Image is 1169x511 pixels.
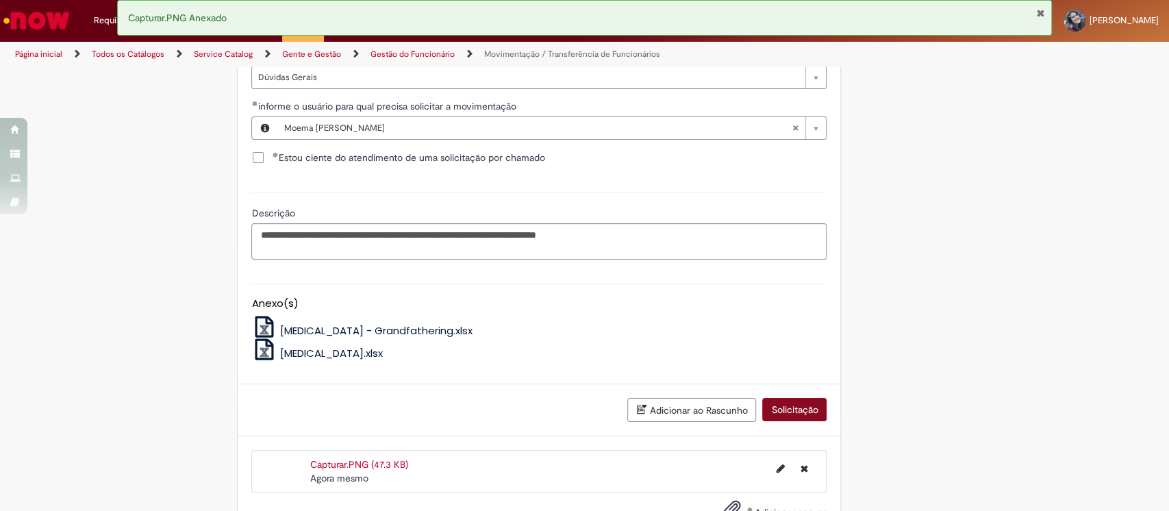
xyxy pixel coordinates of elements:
h5: Anexo(s) [251,298,827,310]
span: Agora mesmo [310,472,368,484]
span: Dúvidas Gerais [257,66,799,88]
a: [MEDICAL_DATA].xlsx [251,346,383,360]
abbr: Limpar campo informe o usuário para qual precisa solicitar a movimentação [785,117,805,139]
span: [MEDICAL_DATA].xlsx [280,346,383,360]
button: Fechar Notificação [1035,8,1044,18]
a: [MEDICAL_DATA] - Grandfathering.xlsx [251,323,473,338]
span: Capturar.PNG Anexado [128,12,227,24]
ul: Trilhas de página [10,42,769,67]
img: ServiceNow [1,7,72,34]
span: Requisições [94,14,142,27]
span: Obrigatório Preenchido [272,152,278,158]
span: [PERSON_NAME] [1090,14,1159,26]
textarea: Descrição [251,223,827,260]
span: Estou ciente do atendimento de uma solicitação por chamado [272,151,544,164]
span: Obrigatório Preenchido [251,101,257,106]
a: Página inicial [15,49,62,60]
span: Moema [PERSON_NAME] [284,117,792,139]
a: Capturar.PNG (47.3 KB) [310,458,408,471]
span: [MEDICAL_DATA] - Grandfathering.xlsx [280,323,473,338]
a: Service Catalog [194,49,253,60]
a: Todos os Catálogos [92,49,164,60]
button: Editar nome de arquivo Capturar.PNG [768,458,792,479]
button: informe o usuário para qual precisa solicitar a movimentação, Visualizar este registro Moema Lari... [252,117,277,139]
a: Movimentação / Transferência de Funcionários [484,49,660,60]
button: Solicitação [762,398,827,421]
button: Excluir Capturar.PNG [792,458,816,479]
span: Descrição [251,207,297,219]
button: Adicionar ao Rascunho [627,398,756,422]
span: Necessários - informe o usuário para qual precisa solicitar a movimentação [257,100,518,112]
a: Gestão do Funcionário [370,49,455,60]
a: Gente e Gestão [282,49,341,60]
a: Moema [PERSON_NAME]Limpar campo informe o usuário para qual precisa solicitar a movimentação [277,117,826,139]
